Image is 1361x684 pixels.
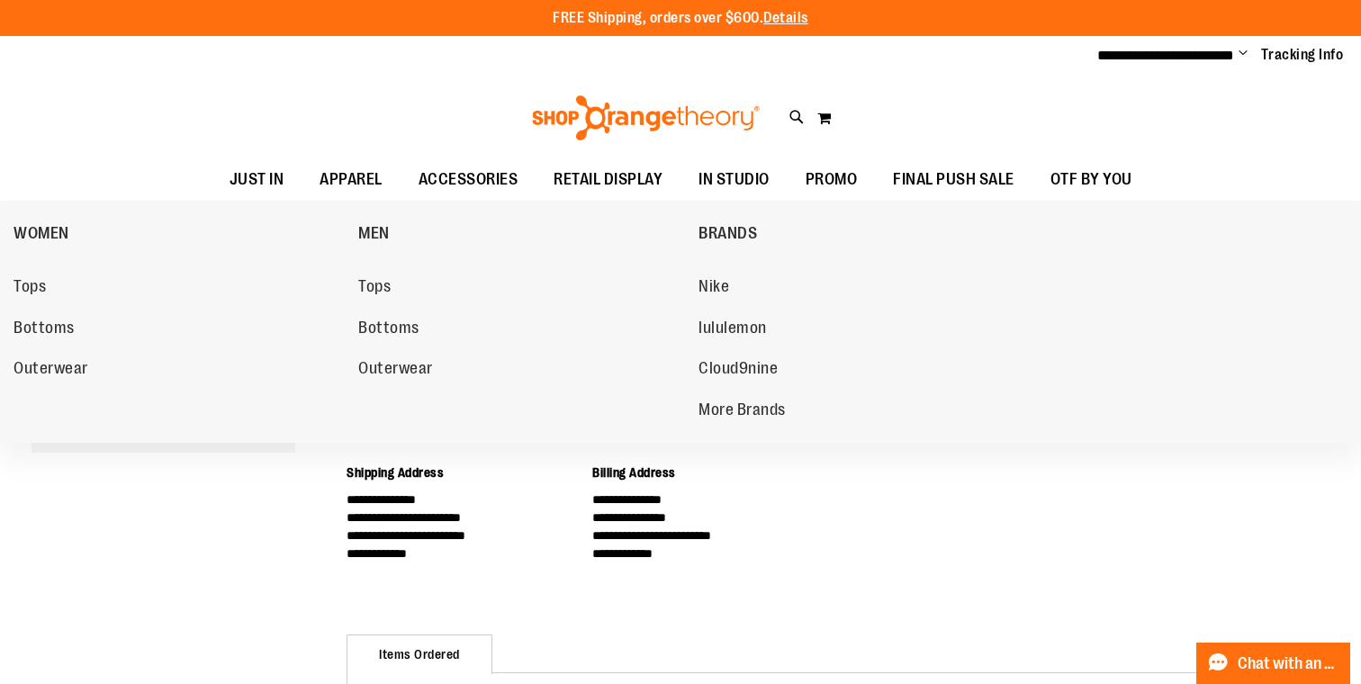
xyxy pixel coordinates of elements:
span: Bottoms [358,319,419,341]
span: Chat with an Expert [1238,655,1339,672]
a: RETAIL DISPLAY [536,159,680,201]
a: PROMO [788,159,876,201]
a: FINAL PUSH SALE [875,159,1032,201]
span: PROMO [806,159,858,200]
span: FINAL PUSH SALE [893,159,1014,200]
button: Account menu [1239,46,1248,64]
p: FREE Shipping, orders over $600. [553,8,808,29]
span: Nike [699,277,729,300]
a: IN STUDIO [680,159,788,201]
span: JUST IN [230,159,284,200]
span: Outerwear [358,359,433,382]
span: Billing Address [592,465,676,480]
span: Tops [14,277,46,300]
a: ACCESSORIES [401,159,536,201]
span: WOMEN [14,224,69,247]
a: WOMEN [14,210,349,256]
span: Bottoms [14,319,75,341]
a: JUST IN [212,159,302,201]
span: BRANDS [699,224,757,247]
a: OTF BY YOU [1032,159,1150,201]
img: Shop Orangetheory [529,95,762,140]
a: BRANDS [699,210,1034,256]
span: ACCESSORIES [419,159,518,200]
span: Shipping Address [347,465,444,480]
strong: Items Ordered [347,634,492,674]
span: lululemon [699,319,767,341]
button: Chat with an Expert [1196,643,1351,684]
a: Details [763,10,808,26]
span: Tops [358,277,391,300]
span: APPAREL [320,159,383,200]
span: OTF BY YOU [1050,159,1132,200]
span: Cloud9nine [699,359,778,382]
span: IN STUDIO [699,159,770,200]
span: Outerwear [14,359,88,382]
a: APPAREL [302,159,401,201]
span: RETAIL DISPLAY [554,159,662,200]
a: Tracking Info [1261,45,1344,65]
span: MEN [358,224,390,247]
span: More Brands [699,400,786,423]
a: MEN [358,210,690,256]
